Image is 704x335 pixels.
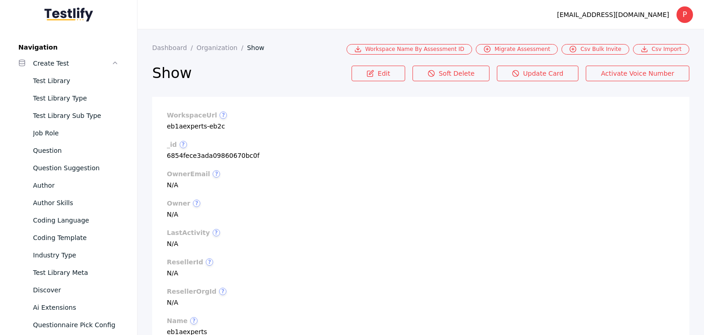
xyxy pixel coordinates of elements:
[247,44,272,51] a: Show
[11,246,126,264] a: Industry Type
[206,258,213,266] span: ?
[213,229,220,236] span: ?
[561,44,629,55] a: Csv Bulk Invite
[180,141,187,148] span: ?
[11,72,126,89] a: Test Library
[167,112,675,130] section: eb1aexperts-eb2c
[33,250,119,261] div: Industry Type
[633,44,689,55] a: Csv Import
[167,258,675,277] section: N/A
[11,281,126,299] a: Discover
[11,159,126,177] a: Question Suggestion
[11,229,126,246] a: Coding Template
[167,288,675,295] label: resellerOrgId
[167,229,675,236] label: lastActivity
[33,110,119,121] div: Test Library Sub Type
[352,66,405,81] a: Edit
[11,142,126,159] a: Question
[11,299,126,316] a: Ai Extensions
[167,141,675,159] section: 6854fece3ada09860670bc0f
[11,177,126,194] a: Author
[33,232,119,243] div: Coding Template
[11,124,126,142] a: Job Role
[11,316,126,334] a: Questionnaire Pick Config
[167,288,675,306] section: N/A
[33,285,119,296] div: Discover
[346,44,472,55] a: Workspace Name By Assessment ID
[11,264,126,281] a: Test Library Meta
[33,215,119,226] div: Coding Language
[11,89,126,107] a: Test Library Type
[33,319,119,330] div: Questionnaire Pick Config
[152,44,197,51] a: Dashboard
[190,317,198,324] span: ?
[557,9,669,20] div: [EMAIL_ADDRESS][DOMAIN_NAME]
[193,200,200,207] span: ?
[33,267,119,278] div: Test Library Meta
[33,128,119,139] div: Job Role
[167,170,675,189] section: N/A
[167,200,675,207] label: owner
[476,44,558,55] a: Migrate Assessment
[213,170,220,178] span: ?
[33,58,111,69] div: Create Test
[167,258,675,266] label: resellerId
[219,288,226,295] span: ?
[33,145,119,156] div: Question
[676,6,693,23] div: P
[11,44,126,51] label: Navigation
[33,180,119,191] div: Author
[167,229,675,247] section: N/A
[167,200,675,218] section: N/A
[152,64,352,82] h2: Show
[586,66,689,81] a: Activate Voice Number
[33,302,119,313] div: Ai Extensions
[33,75,119,86] div: Test Library
[33,197,119,208] div: Author Skills
[11,194,126,212] a: Author Skills
[497,66,578,81] a: Update Card
[33,162,119,173] div: Question Suggestion
[197,44,247,51] a: Organization
[167,141,675,148] label: _id
[11,212,126,229] a: Coding Language
[44,7,93,22] img: Testlify - Backoffice
[167,170,675,178] label: ownerEmail
[167,112,675,119] label: workspaceUrl
[33,93,119,104] div: Test Library Type
[167,317,675,324] label: name
[11,107,126,124] a: Test Library Sub Type
[220,112,227,119] span: ?
[412,66,489,81] a: Soft Delete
